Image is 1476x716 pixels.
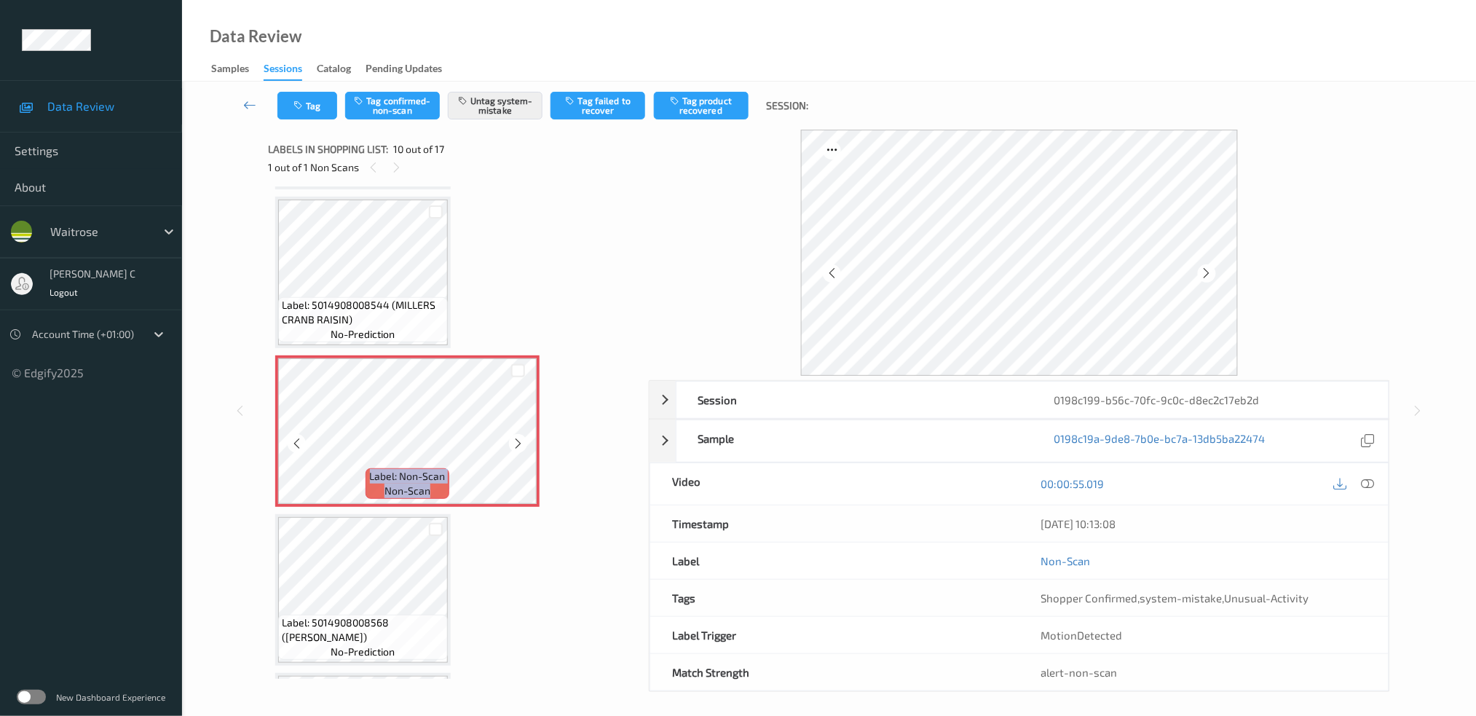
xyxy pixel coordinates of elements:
[393,142,444,157] span: 10 out of 17
[1033,382,1389,418] div: 0198c199-b56c-70fc-9c0c-d8ec2c17eb2d
[650,420,1389,463] div: Sample0198c19a-9de8-7b0e-bc7a-13db5ba22474
[317,61,351,79] div: Catalog
[650,580,1019,616] div: Tags
[317,59,366,79] a: Catalog
[210,29,301,44] div: Data Review
[366,61,442,79] div: Pending Updates
[331,645,395,659] span: no-prediction
[650,654,1019,691] div: Match Strength
[1140,591,1223,605] span: system-mistake
[268,158,639,176] div: 1 out of 1 Non Scans
[1054,431,1266,451] a: 0198c19a-9de8-7b0e-bc7a-13db5ba22474
[282,298,444,327] span: Label: 5014908008544 (MILLERS CRANB RAISIN)
[676,382,1033,418] div: Session
[211,59,264,79] a: Samples
[264,59,317,81] a: Sessions
[1041,591,1309,605] span: , ,
[264,61,302,81] div: Sessions
[345,92,440,119] button: Tag confirmed-non-scan
[1019,617,1389,653] div: MotionDetected
[650,463,1019,505] div: Video
[650,543,1019,579] div: Label
[676,420,1033,462] div: Sample
[384,484,430,498] span: non-scan
[331,327,395,342] span: no-prediction
[1041,591,1138,605] span: Shopper Confirmed
[1041,516,1367,531] div: [DATE] 10:13:08
[366,59,457,79] a: Pending Updates
[268,142,388,157] span: Labels in shopping list:
[282,615,444,645] span: Label: 5014908008568 ([PERSON_NAME])
[1041,476,1105,491] a: 00:00:55.019
[550,92,645,119] button: Tag failed to recover
[650,381,1389,419] div: Session0198c199-b56c-70fc-9c0c-d8ec2c17eb2d
[370,469,446,484] span: Label: Non-Scan
[448,92,542,119] button: Untag system-mistake
[654,92,749,119] button: Tag product recovered
[277,92,337,119] button: Tag
[211,61,249,79] div: Samples
[1041,554,1091,568] a: Non-Scan
[650,505,1019,542] div: Timestamp
[1225,591,1309,605] span: Unusual-Activity
[650,617,1019,653] div: Label Trigger
[767,98,809,113] span: Session:
[1041,665,1367,680] div: alert-non-scan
